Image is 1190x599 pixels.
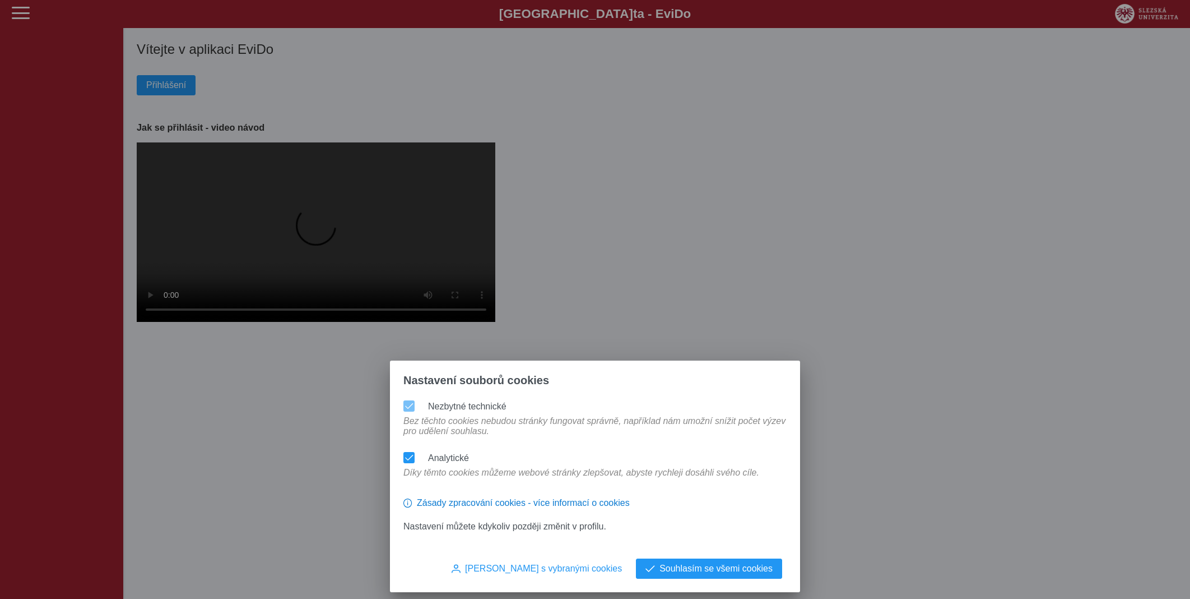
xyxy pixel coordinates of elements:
[442,559,631,579] button: [PERSON_NAME] s vybranými cookies
[403,503,630,512] a: Zásady zpracování cookies - více informací o cookies
[399,468,764,489] div: Díky těmto cookies můžeme webové stránky zlepšovat, abyste rychleji dosáhli svého cíle.
[428,453,469,463] label: Analytické
[399,416,791,448] div: Bez těchto cookies nebudou stránky fungovat správně, například nám umožní snížit počet výzev pro ...
[659,564,773,574] span: Souhlasím se všemi cookies
[403,494,630,513] button: Zásady zpracování cookies - více informací o cookies
[636,559,782,579] button: Souhlasím se všemi cookies
[465,564,622,574] span: [PERSON_NAME] s vybranými cookies
[403,522,787,532] p: Nastavení můžete kdykoliv později změnit v profilu.
[428,402,506,411] label: Nezbytné technické
[403,374,549,387] span: Nastavení souborů cookies
[417,498,630,508] span: Zásady zpracování cookies - více informací o cookies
